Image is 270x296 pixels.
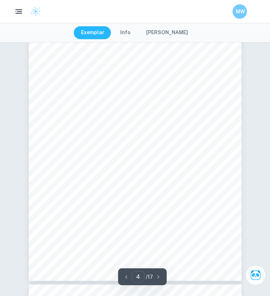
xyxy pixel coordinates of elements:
button: Info [113,26,138,39]
button: MW [233,4,247,19]
p: / 17 [146,273,153,281]
a: Clastify logo [26,6,41,17]
button: Ask Clai [246,265,266,285]
button: [PERSON_NAME] [139,26,195,39]
img: Clastify logo [30,6,41,17]
button: Exemplar [74,26,112,39]
h6: MW [236,8,244,15]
